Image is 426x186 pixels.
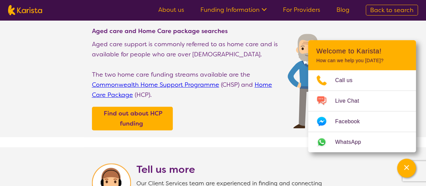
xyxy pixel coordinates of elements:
img: Find Age care and home care package services and providers [288,34,328,128]
a: Funding Information [200,6,267,14]
div: Channel Menu [308,40,416,152]
a: Find out about HCP funding [94,108,171,129]
h2: Welcome to Karista! [316,47,408,55]
p: The two home care funding streams available are the (CHSP) and (HCP). [92,70,281,100]
span: Call us [335,75,361,85]
button: Channel Menu [397,159,416,178]
ul: Choose channel [308,70,416,152]
a: Blog [336,6,350,14]
a: For Providers [283,6,320,14]
span: Back to search [370,6,414,14]
a: Back to search [366,5,418,16]
a: Web link opens in a new tab. [308,132,416,152]
a: Commonwealth Home Support Programme [92,81,219,89]
p: How can we help you [DATE]? [316,58,408,63]
p: Aged care support is commonly referred to as home care and is available for people who are over [... [92,39,281,59]
a: About us [158,6,184,14]
h4: Aged care and Home Care package searches [92,27,281,35]
h2: Tell us more [136,163,334,176]
span: Live Chat [335,96,367,106]
img: Karista logo [8,5,42,15]
b: Find out about HCP funding [104,109,162,128]
span: Facebook [335,116,368,127]
span: WhatsApp [335,137,369,147]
